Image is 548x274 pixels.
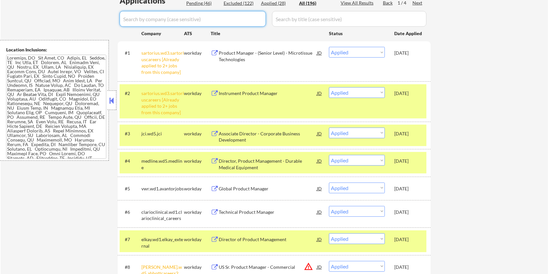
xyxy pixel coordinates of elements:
div: JD [316,155,323,167]
div: vwr.wd1.avantorjobs [141,185,184,192]
div: workday [184,236,211,243]
div: ATS [184,30,211,37]
div: [DATE] [394,130,423,137]
div: elkay.wd1.elkay_external [141,236,184,249]
div: Product Manager - (Senior Level) - Microtissue Technologies [219,50,317,62]
div: jci.wd5.jci [141,130,184,137]
div: workday [184,158,211,164]
div: workday [184,90,211,97]
input: Search by company (case sensitive) [120,11,266,27]
div: Technical Product Manager [219,209,317,215]
div: JD [316,233,323,245]
div: JD [316,206,323,218]
div: JD [316,47,323,59]
div: sartorius.wd3.sartoriuscareers [Already applied to 2+ jobs from this company] [141,90,184,116]
div: Status [329,27,385,39]
div: [DATE] [394,50,423,56]
div: [DATE] [394,236,423,243]
div: workday [184,209,211,215]
div: medline.wd5.medline [141,158,184,171]
div: clarioclinical.wd1.clarioclinical_careers [141,209,184,222]
button: warning_amber [304,262,313,271]
div: workday [184,185,211,192]
div: JD [316,128,323,139]
div: #5 [125,185,136,192]
div: [DATE] [394,185,423,192]
div: Associate Director - Corporate Business Development [219,130,317,143]
div: JD [316,183,323,194]
div: #8 [125,264,136,270]
div: [DATE] [394,264,423,270]
div: #1 [125,50,136,56]
div: sartorius.wd3.sartoriuscareers [Already applied to 2+ jobs from this company] [141,50,184,75]
div: JD [316,87,323,99]
div: Location Inclusions: [6,47,106,53]
div: [DATE] [394,209,423,215]
div: [DATE] [394,90,423,97]
div: [DATE] [394,158,423,164]
div: Global Product Manager [219,185,317,192]
div: US Sr. Product Manager - Commercial [219,264,317,270]
div: workday [184,264,211,270]
div: Company [141,30,184,37]
div: Title [211,30,323,37]
div: #4 [125,158,136,164]
div: workday [184,130,211,137]
input: Search by title (case sensitive) [272,11,426,27]
div: workday [184,50,211,56]
div: #2 [125,90,136,97]
div: Director, Product Management - Durable Medical Equipment [219,158,317,171]
div: Date Applied [394,30,423,37]
div: Director of Product Management [219,236,317,243]
div: #7 [125,236,136,243]
div: #3 [125,130,136,137]
div: JD [316,261,323,273]
div: Instrument Product Manager [219,90,317,97]
div: #6 [125,209,136,215]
